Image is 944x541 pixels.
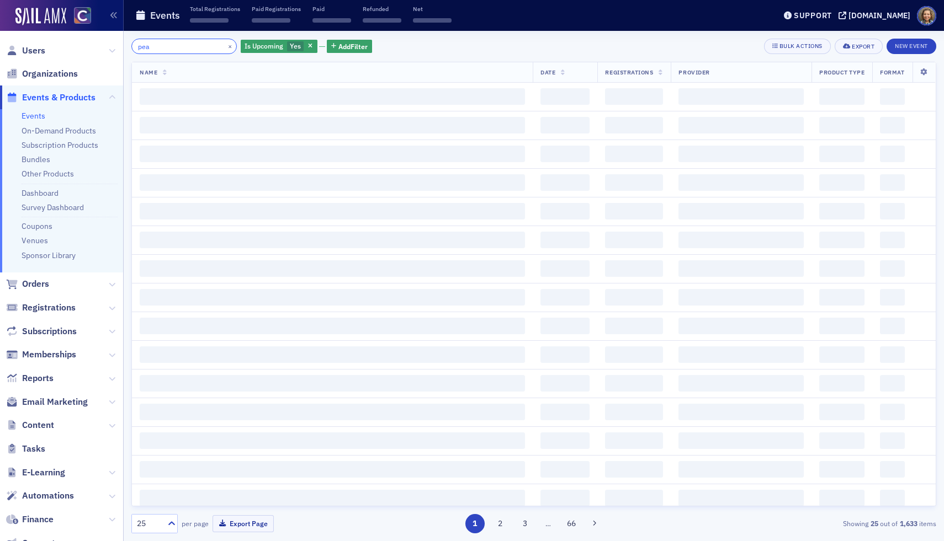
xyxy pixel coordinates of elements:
[880,346,905,363] span: ‌
[140,68,157,76] span: Name
[22,221,52,231] a: Coupons
[605,260,663,277] span: ‌
[6,325,77,338] a: Subscriptions
[794,10,832,20] div: Support
[852,44,874,50] div: Export
[140,289,525,306] span: ‌
[140,232,525,248] span: ‌
[819,117,865,133] span: ‌
[868,518,880,528] strong: 25
[540,432,590,449] span: ‌
[880,146,905,162] span: ‌
[363,18,401,23] span: ‌
[6,302,76,314] a: Registrations
[6,372,54,384] a: Reports
[819,68,865,76] span: Product Type
[880,432,905,449] span: ‌
[605,461,663,478] span: ‌
[140,174,525,191] span: ‌
[819,174,865,191] span: ‌
[540,260,590,277] span: ‌
[605,88,663,105] span: ‌
[678,375,804,392] span: ‌
[312,18,351,23] span: ‌
[22,154,50,164] a: Bundles
[540,404,590,420] span: ‌
[312,5,351,13] p: Paid
[140,88,525,105] span: ‌
[66,7,91,26] a: View Homepage
[465,514,485,533] button: 1
[490,514,510,533] button: 2
[678,68,709,76] span: Provider
[678,346,804,363] span: ‌
[880,174,905,191] span: ‌
[819,404,865,420] span: ‌
[22,490,74,502] span: Automations
[6,45,45,57] a: Users
[605,375,663,392] span: ‌
[22,467,65,479] span: E-Learning
[678,174,804,191] span: ‌
[22,235,48,245] a: Venues
[839,12,914,19] button: [DOMAIN_NAME]
[605,203,663,219] span: ‌
[6,467,65,479] a: E-Learning
[540,490,590,506] span: ‌
[6,278,49,290] a: Orders
[140,432,525,449] span: ‌
[678,146,804,162] span: ‌
[140,318,525,334] span: ‌
[819,346,865,363] span: ‌
[540,117,590,133] span: ‌
[6,92,96,104] a: Events & Products
[15,8,66,25] img: SailAMX
[140,260,525,277] span: ‌
[22,419,54,431] span: Content
[605,432,663,449] span: ‌
[562,514,581,533] button: 66
[22,349,76,361] span: Memberships
[819,490,865,506] span: ‌
[605,404,663,420] span: ‌
[819,232,865,248] span: ‌
[605,174,663,191] span: ‌
[887,39,936,54] button: New Event
[6,419,54,431] a: Content
[22,443,45,455] span: Tasks
[819,146,865,162] span: ‌
[678,88,804,105] span: ‌
[140,404,525,420] span: ‌
[182,518,209,528] label: per page
[213,515,274,532] button: Export Page
[540,203,590,219] span: ‌
[678,404,804,420] span: ‌
[327,40,372,53] button: AddFilter
[887,40,936,50] a: New Event
[22,513,54,526] span: Finance
[880,260,905,277] span: ‌
[131,39,237,54] input: Search…
[678,318,804,334] span: ‌
[605,68,653,76] span: Registrations
[880,203,905,219] span: ‌
[190,5,240,13] p: Total Registrations
[678,260,804,277] span: ‌
[363,5,401,13] p: Refunded
[6,513,54,526] a: Finance
[22,325,77,338] span: Subscriptions
[779,43,823,49] div: Bulk Actions
[140,117,525,133] span: ‌
[605,117,663,133] span: ‌
[605,490,663,506] span: ‌
[880,404,905,420] span: ‌
[6,396,88,408] a: Email Marketing
[22,68,78,80] span: Organizations
[190,18,229,23] span: ‌
[22,169,74,179] a: Other Products
[540,88,590,105] span: ‌
[540,461,590,478] span: ‌
[676,518,936,528] div: Showing out of items
[540,346,590,363] span: ‌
